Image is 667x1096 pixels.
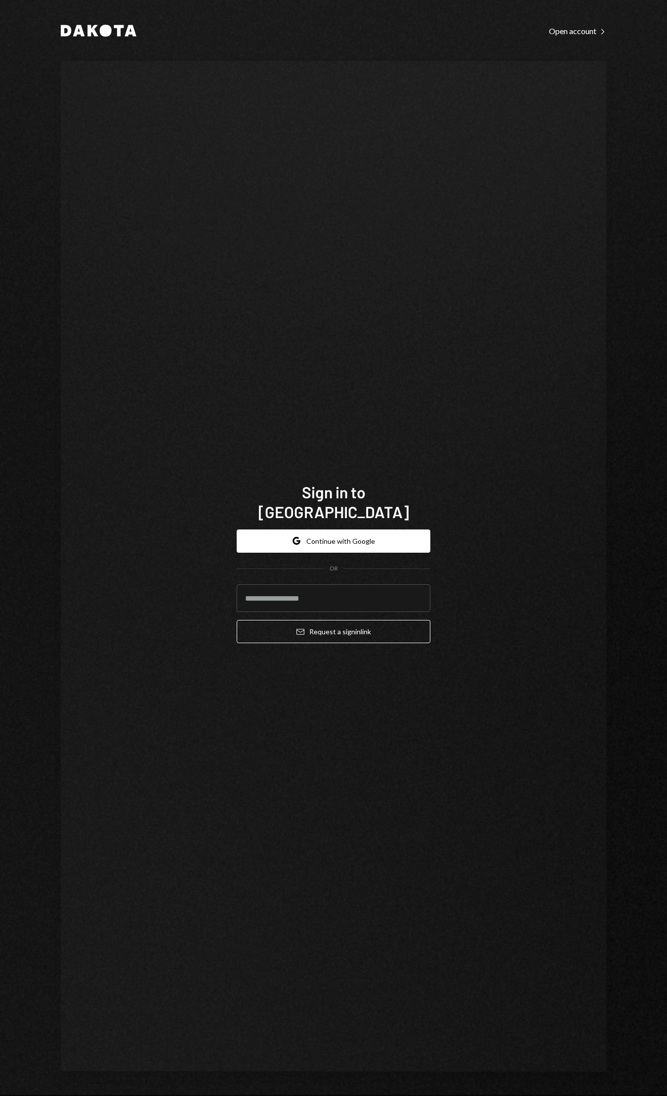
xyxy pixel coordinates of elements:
div: Open account [549,26,606,36]
button: Request a signinlink [237,620,430,643]
h1: Sign in to [GEOGRAPHIC_DATA] [237,482,430,522]
div: OR [330,565,338,573]
button: Continue with Google [237,529,430,553]
a: Open account [549,25,606,36]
